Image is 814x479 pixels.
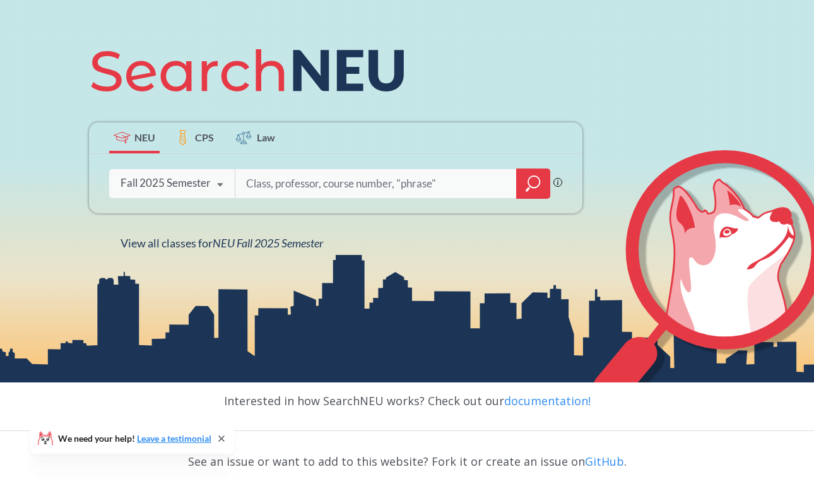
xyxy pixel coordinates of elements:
[526,175,541,192] svg: magnifying glass
[257,130,275,145] span: Law
[245,170,507,197] input: Class, professor, course number, "phrase"
[504,393,591,408] a: documentation!
[121,236,323,250] span: View all classes for
[213,236,323,250] span: NEU Fall 2025 Semester
[121,176,211,190] div: Fall 2025 Semester
[585,454,624,469] a: GitHub
[134,130,155,145] span: NEU
[195,130,214,145] span: CPS
[516,169,550,199] div: magnifying glass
